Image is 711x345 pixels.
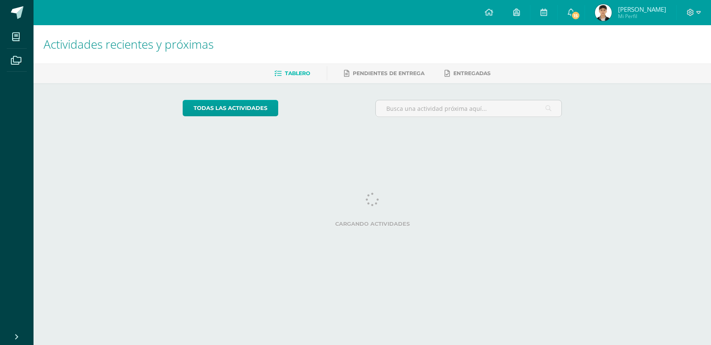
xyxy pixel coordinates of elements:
[453,70,491,76] span: Entregadas
[344,67,424,80] a: Pendientes de entrega
[44,36,214,52] span: Actividades recientes y próximas
[285,70,310,76] span: Tablero
[274,67,310,80] a: Tablero
[183,221,562,227] label: Cargando actividades
[595,4,612,21] img: d406837d8be6f506381aa89ccaaeb1a1.png
[571,11,580,20] span: 15
[183,100,278,116] a: todas las Actividades
[618,5,666,13] span: [PERSON_NAME]
[376,100,561,117] input: Busca una actividad próxima aquí...
[618,13,666,20] span: Mi Perfil
[353,70,424,76] span: Pendientes de entrega
[445,67,491,80] a: Entregadas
